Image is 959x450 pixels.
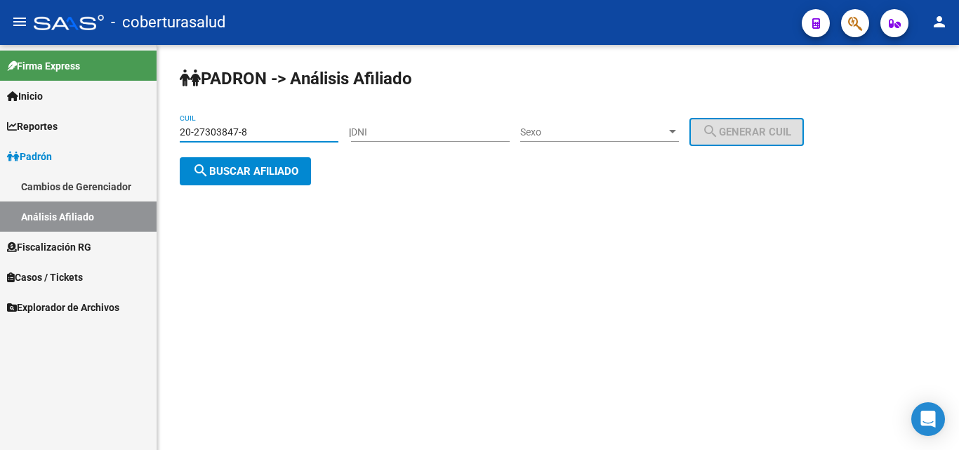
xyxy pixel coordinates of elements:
[702,126,791,138] span: Generar CUIL
[520,126,666,138] span: Sexo
[911,402,945,436] div: Open Intercom Messenger
[7,239,91,255] span: Fiscalización RG
[7,119,58,134] span: Reportes
[702,123,719,140] mat-icon: search
[180,69,412,88] strong: PADRON -> Análisis Afiliado
[180,157,311,185] button: Buscar afiliado
[7,300,119,315] span: Explorador de Archivos
[689,118,804,146] button: Generar CUIL
[931,13,948,30] mat-icon: person
[11,13,28,30] mat-icon: menu
[111,7,225,38] span: - coberturasalud
[7,88,43,104] span: Inicio
[7,270,83,285] span: Casos / Tickets
[7,149,52,164] span: Padrón
[7,58,80,74] span: Firma Express
[192,162,209,179] mat-icon: search
[349,126,814,138] div: |
[192,165,298,178] span: Buscar afiliado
